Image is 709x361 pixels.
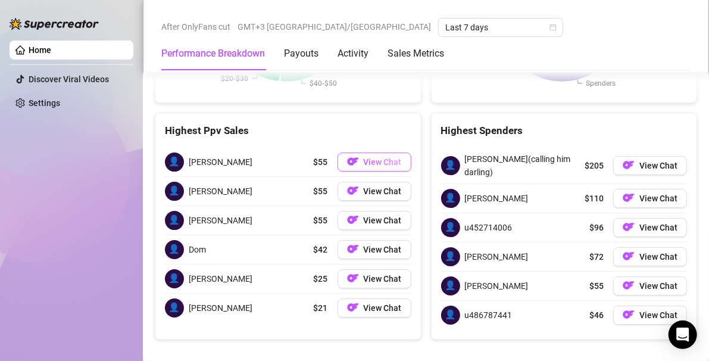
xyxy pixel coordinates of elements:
[189,272,252,285] span: [PERSON_NAME]
[347,243,359,255] img: OF
[441,156,460,175] span: 👤
[441,276,460,295] span: 👤
[465,309,513,322] span: u486787441
[445,18,556,36] span: Last 7 days
[623,250,635,262] img: OF
[338,240,411,259] button: OFView Chat
[189,185,252,198] span: [PERSON_NAME]
[589,279,604,292] span: $55
[364,245,402,254] span: View Chat
[589,221,604,234] span: $96
[165,298,184,318] span: 👤
[613,218,687,237] button: OFView Chat
[338,298,411,318] button: OFView Chat
[189,155,252,169] span: [PERSON_NAME]
[310,79,337,88] text: $40-$50
[364,157,402,167] span: View Chat
[29,74,109,84] a: Discover Viral Videos
[669,320,697,349] div: Open Intercom Messenger
[338,46,368,61] div: Activity
[623,159,635,171] img: OF
[165,123,411,139] div: Highest Ppv Sales
[347,155,359,167] img: OF
[165,182,184,201] span: 👤
[314,243,328,256] span: $42
[589,250,604,263] span: $72
[441,306,460,325] span: 👤
[29,45,51,55] a: Home
[364,216,402,225] span: View Chat
[29,98,60,108] a: Settings
[165,153,184,172] span: 👤
[189,243,206,256] span: Dom
[441,218,460,237] span: 👤
[465,221,513,234] span: u452714006
[161,46,265,61] div: Performance Breakdown
[639,310,677,320] span: View Chat
[165,269,184,288] span: 👤
[314,214,328,227] span: $55
[465,153,580,179] span: [PERSON_NAME](calling him darling)
[613,306,687,325] button: OFView Chat
[589,309,604,322] span: $46
[613,247,687,266] button: OFView Chat
[189,214,252,227] span: [PERSON_NAME]
[314,185,328,198] span: $55
[585,192,604,205] span: $110
[585,159,604,172] span: $205
[623,309,635,320] img: OF
[639,223,677,232] span: View Chat
[338,182,411,201] button: OFView Chat
[549,24,557,31] span: calendar
[221,74,248,82] text: $20-$30
[189,301,252,315] span: [PERSON_NAME]
[613,189,687,208] button: OFView Chat
[338,211,411,230] button: OFView Chat
[441,189,460,208] span: 👤
[586,79,616,87] text: Spenders
[347,214,359,226] img: OF
[639,194,677,203] span: View Chat
[465,279,529,292] span: [PERSON_NAME]
[314,272,328,285] span: $25
[284,46,318,61] div: Payouts
[347,185,359,197] img: OF
[165,240,184,259] span: 👤
[639,252,677,262] span: View Chat
[314,155,328,169] span: $55
[165,211,184,230] span: 👤
[161,18,230,36] span: After OnlyFans cut
[613,276,687,295] button: OFView Chat
[639,161,677,170] span: View Chat
[623,192,635,204] img: OF
[613,156,687,175] button: OFView Chat
[364,186,402,196] span: View Chat
[338,269,411,288] button: OFView Chat
[347,272,359,284] img: OF
[10,18,99,30] img: logo-BBDzfeDw.svg
[465,250,529,263] span: [PERSON_NAME]
[623,279,635,291] img: OF
[388,46,444,61] div: Sales Metrics
[238,18,431,36] span: GMT+3 [GEOGRAPHIC_DATA]/[GEOGRAPHIC_DATA]
[338,153,411,172] button: OFView Chat
[364,274,402,284] span: View Chat
[347,301,359,313] img: OF
[441,123,688,139] div: Highest Spenders
[465,192,529,205] span: [PERSON_NAME]
[364,303,402,313] span: View Chat
[314,301,328,315] span: $21
[639,281,677,291] span: View Chat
